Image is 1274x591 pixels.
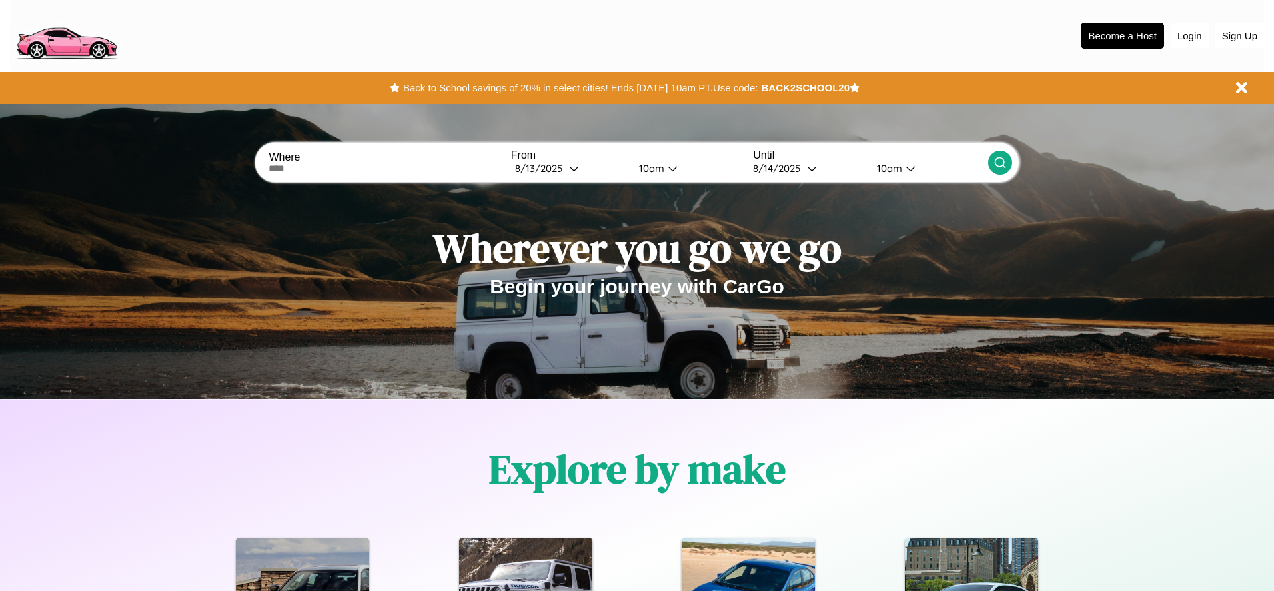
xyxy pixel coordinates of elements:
button: Back to School savings of 20% in select cities! Ends [DATE] 10am PT.Use code: [400,79,761,97]
button: Sign Up [1215,23,1264,48]
button: 10am [866,161,987,175]
label: From [511,149,746,161]
div: 8 / 13 / 2025 [515,162,569,175]
b: BACK2SCHOOL20 [761,82,850,93]
div: 10am [632,162,668,175]
label: Until [753,149,987,161]
button: 8/13/2025 [511,161,628,175]
img: logo [10,7,123,63]
button: Login [1171,23,1209,48]
button: 10am [628,161,746,175]
div: 8 / 14 / 2025 [753,162,807,175]
div: 10am [870,162,906,175]
h1: Explore by make [489,442,786,496]
label: Where [269,151,503,163]
button: Become a Host [1081,23,1164,49]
